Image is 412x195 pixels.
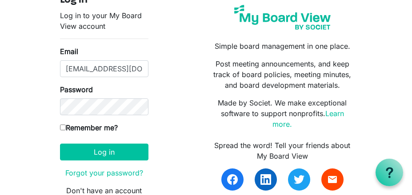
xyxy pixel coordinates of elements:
div: Spread the word! Tell your friends about My Board View [212,140,352,161]
a: Learn more. [272,109,344,129]
p: Post meeting announcements, and keep track of board policies, meeting minutes, and board developm... [212,58,352,90]
p: Simple board management in one place. [212,41,352,51]
img: linkedin.svg [260,174,271,185]
span: email [327,174,338,185]
img: my-board-view-societ.svg [230,1,335,34]
p: Made by Societ. We make exceptional software to support nonprofits. [212,97,352,129]
img: facebook.svg [227,174,238,185]
a: Forgot your password? [65,168,143,177]
input: Remember me? [60,125,66,130]
button: Log in [60,144,148,160]
label: Password [60,84,93,95]
label: Remember me? [60,122,118,133]
label: Email [60,46,78,57]
a: email [321,168,344,191]
p: Log in to your My Board View account [60,10,148,31]
img: twitter.svg [294,174,304,185]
